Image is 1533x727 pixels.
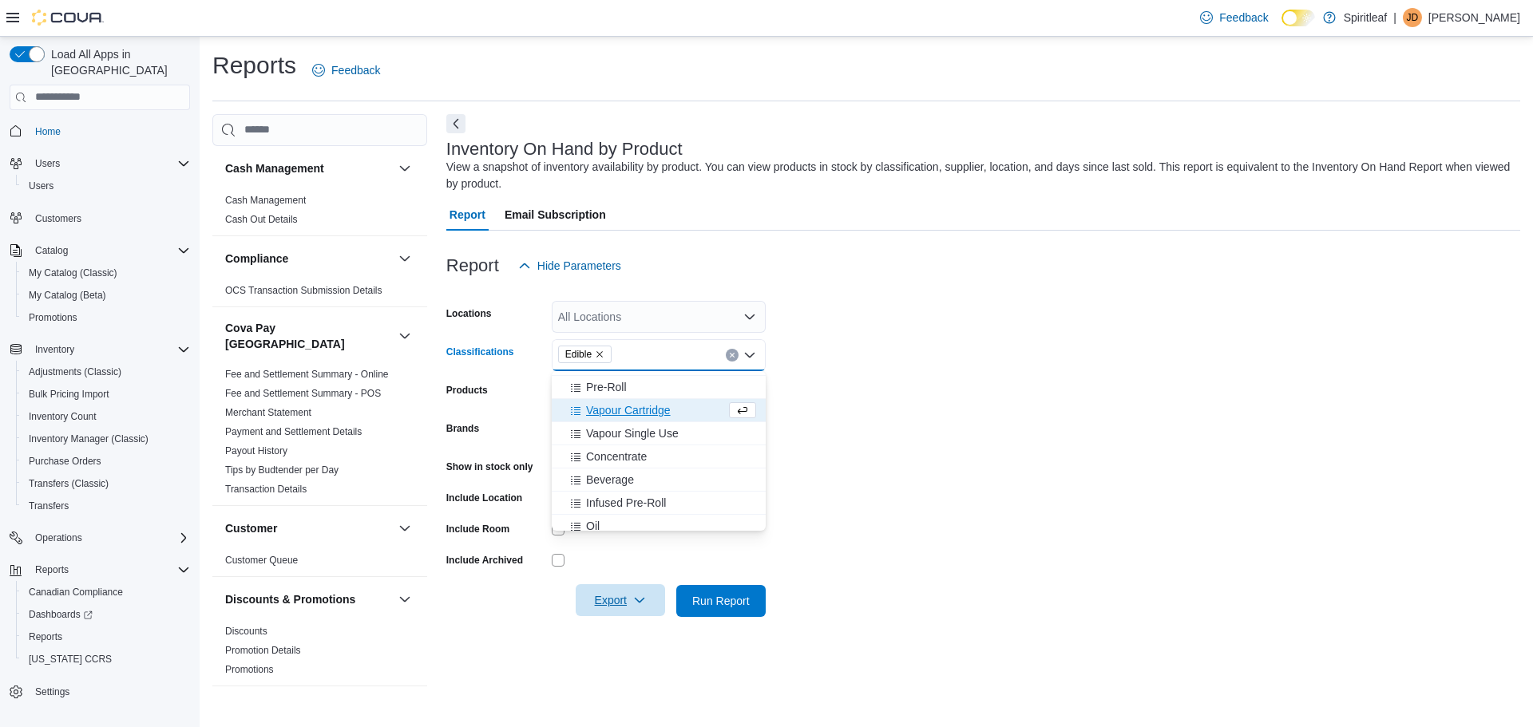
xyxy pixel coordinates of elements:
[29,630,62,643] span: Reports
[306,54,386,86] a: Feedback
[395,159,414,178] button: Cash Management
[29,528,89,547] button: Operations
[22,452,190,471] span: Purchase Orders
[29,455,101,468] span: Purchase Orders
[29,608,93,621] span: Dashboards
[35,125,61,138] span: Home
[552,492,766,515] button: Infused Pre-Roll
[16,495,196,517] button: Transfers
[22,605,190,624] span: Dashboards
[22,474,190,493] span: Transfers (Classic)
[586,518,600,534] span: Oil
[212,365,427,505] div: Cova Pay [GEOGRAPHIC_DATA]
[586,472,634,488] span: Beverage
[512,250,628,282] button: Hide Parameters
[16,383,196,405] button: Bulk Pricing Import
[552,399,766,422] button: Vapour Cartridge
[35,212,81,225] span: Customers
[225,464,339,476] a: Tips by Budtender per Day
[552,445,766,468] button: Concentrate
[1219,10,1268,26] span: Feedback
[1393,8,1396,27] p: |
[22,650,190,669] span: Washington CCRS
[3,680,196,703] button: Settings
[29,241,190,260] span: Catalog
[22,286,190,305] span: My Catalog (Beta)
[3,120,196,143] button: Home
[22,627,190,646] span: Reports
[22,263,190,283] span: My Catalog (Classic)
[225,213,298,226] span: Cash Out Details
[29,154,190,173] span: Users
[29,241,74,260] button: Catalog
[1407,8,1419,27] span: JD
[576,584,665,616] button: Export
[225,483,307,496] span: Transaction Details
[225,664,274,675] a: Promotions
[212,49,296,81] h1: Reports
[225,554,298,567] span: Customer Queue
[225,251,288,267] h3: Compliance
[29,653,112,666] span: [US_STATE] CCRS
[225,387,381,400] span: Fee and Settlement Summary - POS
[225,644,301,657] span: Promotion Details
[22,429,190,448] span: Inventory Manager (Classic)
[1428,8,1520,27] p: [PERSON_NAME]
[22,496,75,516] a: Transfers
[552,376,766,399] button: Pre-Roll
[586,379,627,395] span: Pre-Roll
[22,474,115,493] a: Transfers (Classic)
[446,256,499,275] h3: Report
[16,450,196,472] button: Purchase Orders
[22,605,99,624] a: Dashboards
[225,445,287,456] a: Payout History
[586,448,647,464] span: Concentrate
[692,593,750,609] span: Run Report
[225,320,392,352] button: Cova Pay [GEOGRAPHIC_DATA]
[29,586,123,599] span: Canadian Compliance
[29,340,190,359] span: Inventory
[225,369,389,380] a: Fee and Settlement Summary - Online
[225,663,274,676] span: Promotions
[22,362,128,381] a: Adjustments (Classic)
[29,528,190,547] span: Operations
[446,307,492,320] label: Locations
[22,452,108,471] a: Purchase Orders
[22,627,69,646] a: Reports
[35,531,82,544] span: Operations
[22,583,190,602] span: Canadian Compliance
[225,407,311,418] a: Merchant Statement
[225,214,298,225] a: Cash Out Details
[3,559,196,581] button: Reports
[225,194,306,207] span: Cash Management
[446,422,479,435] label: Brands
[446,492,522,504] label: Include Location
[16,405,196,428] button: Inventory Count
[395,326,414,346] button: Cova Pay [GEOGRAPHIC_DATA]
[29,209,88,228] a: Customers
[22,308,84,327] a: Promotions
[595,350,604,359] button: Remove Edible from selection in this group
[225,285,382,296] a: OCS Transaction Submission Details
[16,175,196,197] button: Users
[29,365,121,378] span: Adjustments (Classic)
[743,310,756,323] button: Open list of options
[16,472,196,495] button: Transfers (Classic)
[225,388,381,399] a: Fee and Settlement Summary - POS
[212,551,427,576] div: Customer
[225,625,267,638] span: Discounts
[16,626,196,648] button: Reports
[450,199,485,231] span: Report
[29,560,190,579] span: Reports
[585,584,656,616] span: Export
[446,460,533,473] label: Show in stock only
[225,484,307,495] a: Transaction Details
[225,284,382,297] span: OCS Transaction Submission Details
[29,433,149,445] span: Inventory Manager (Classic)
[22,407,103,426] a: Inventory Count
[29,180,53,192] span: Users
[22,385,190,404] span: Bulk Pricing Import
[29,682,76,701] a: Settings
